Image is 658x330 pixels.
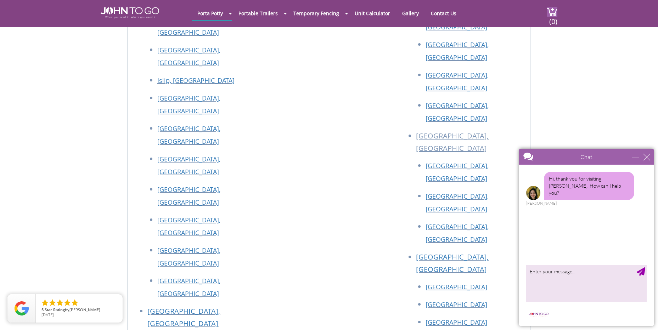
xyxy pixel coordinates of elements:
a: [GEOGRAPHIC_DATA], [GEOGRAPHIC_DATA] [426,161,489,183]
a: Contact Us [426,6,462,20]
a: [GEOGRAPHIC_DATA], [GEOGRAPHIC_DATA] [426,71,489,92]
a: [GEOGRAPHIC_DATA], [GEOGRAPHIC_DATA] [426,40,489,62]
a: [GEOGRAPHIC_DATA] [426,318,487,326]
span: by [41,308,117,313]
img: cart a [547,7,557,17]
a: Porta Potty [192,6,228,20]
a: [GEOGRAPHIC_DATA], [GEOGRAPHIC_DATA] [426,222,489,244]
li:  [63,298,72,307]
span: [PERSON_NAME] [69,307,100,312]
a: [GEOGRAPHIC_DATA], [GEOGRAPHIC_DATA] [426,192,489,213]
span: 5 [41,307,44,312]
a: Unit Calculator [349,6,395,20]
a: [GEOGRAPHIC_DATA], [GEOGRAPHIC_DATA] [157,46,220,67]
a: [GEOGRAPHIC_DATA], [GEOGRAPHIC_DATA] [157,155,220,176]
a: [GEOGRAPHIC_DATA], [GEOGRAPHIC_DATA] [157,246,220,267]
span: (0) [549,11,557,26]
a: [GEOGRAPHIC_DATA] [426,283,487,291]
li:  [56,298,64,307]
img: Review Rating [15,301,29,315]
a: [GEOGRAPHIC_DATA] [426,300,487,309]
img: JOHN to go [101,7,159,18]
li:  [41,298,49,307]
a: Islip, [GEOGRAPHIC_DATA] [157,76,235,85]
span: Star Rating [45,307,65,312]
span: [DATE] [41,312,54,317]
a: [GEOGRAPHIC_DATA], [GEOGRAPHIC_DATA] [157,94,220,115]
iframe: Live Chat Box [515,144,658,330]
a: Temporary Fencing [288,6,344,20]
a: Portable Trailers [233,6,283,20]
a: [GEOGRAPHIC_DATA], [GEOGRAPHIC_DATA] [157,277,220,298]
li: [GEOGRAPHIC_DATA], [GEOGRAPHIC_DATA] [416,130,523,159]
a: [GEOGRAPHIC_DATA], [GEOGRAPHIC_DATA] [416,252,489,274]
a: [GEOGRAPHIC_DATA], [GEOGRAPHIC_DATA] [157,124,220,146]
a: [GEOGRAPHIC_DATA], [GEOGRAPHIC_DATA] [157,216,220,237]
li:  [71,298,79,307]
a: [GEOGRAPHIC_DATA], [GEOGRAPHIC_DATA] [147,306,220,328]
li:  [48,298,57,307]
a: [GEOGRAPHIC_DATA], [GEOGRAPHIC_DATA] [426,101,489,123]
a: [GEOGRAPHIC_DATA], [GEOGRAPHIC_DATA] [157,185,220,206]
a: Gallery [397,6,424,20]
